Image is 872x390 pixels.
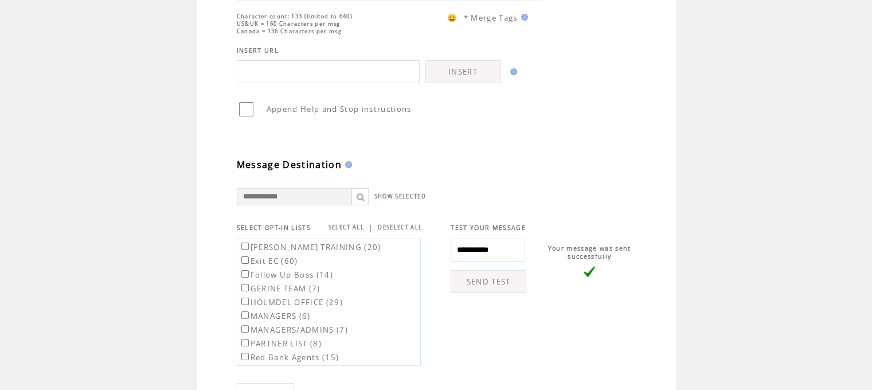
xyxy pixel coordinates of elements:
[267,104,412,114] span: Append Help and Stop instructions
[329,224,364,231] a: SELECT ALL
[369,223,373,233] span: |
[241,353,249,360] input: Red Bank Agents (15)
[241,311,249,319] input: MANAGERS (6)
[239,352,339,362] label: Red Bank Agents (15)
[451,270,526,293] a: SEND TEST
[239,325,348,335] label: MANAGERS/ADMINS (7)
[548,244,631,260] span: Your message was sent successfully
[464,13,518,23] span: * Merge Tags
[237,20,341,28] span: US&UK = 160 Characters per msg
[239,297,343,307] label: HOLMDEL OFFICE (29)
[342,161,352,168] img: help.gif
[447,13,457,23] span: 😀
[239,283,320,294] label: GERINE TEAM (7)
[241,284,249,291] input: GERINE TEAM (7)
[241,325,249,333] input: MANAGERS/ADMINS (7)
[237,46,279,54] span: INSERT URL
[237,224,311,232] span: SELECT OPT-IN LISTS
[507,68,517,75] img: help.gif
[451,224,526,232] span: TEST YOUR MESSAGE
[239,256,298,266] label: Exit EC (60)
[518,14,528,21] img: help.gif
[237,158,342,171] span: Message Destination
[241,298,249,305] input: HOLMDEL OFFICE (29)
[374,193,426,200] a: SHOW SELECTED
[425,60,501,83] a: INSERT
[239,338,322,349] label: PARTNER LIST (8)
[239,270,333,280] label: Follow Up Boss (14)
[378,224,422,231] a: DESELECT ALL
[241,339,249,346] input: PARTNER LIST (8)
[241,270,249,278] input: Follow Up Boss (14)
[237,28,342,35] span: Canada = 136 Characters per msg
[239,242,381,252] label: [PERSON_NAME] TRAINING (20)
[239,311,311,321] label: MANAGERS (6)
[237,13,353,20] span: Character count: 133 (limited to 640)
[241,256,249,264] input: Exit EC (60)
[241,243,249,250] input: [PERSON_NAME] TRAINING (20)
[584,266,595,278] img: vLarge.png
